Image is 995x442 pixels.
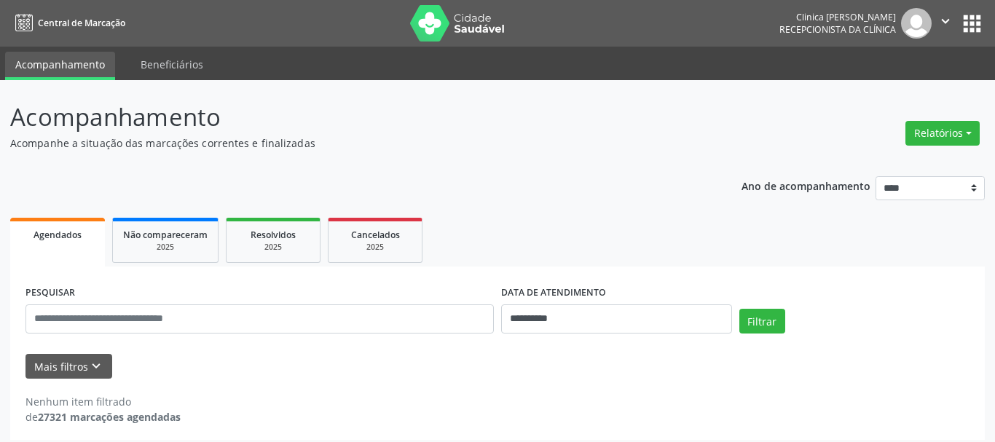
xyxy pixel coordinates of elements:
span: Agendados [34,229,82,241]
div: 2025 [339,242,412,253]
div: de [25,409,181,425]
div: Clinica [PERSON_NAME] [779,11,896,23]
label: DATA DE ATENDIMENTO [501,282,606,304]
label: PESQUISAR [25,282,75,304]
strong: 27321 marcações agendadas [38,410,181,424]
p: Acompanhe a situação das marcações correntes e finalizadas [10,135,693,151]
span: Não compareceram [123,229,208,241]
button: apps [959,11,985,36]
span: Cancelados [351,229,400,241]
span: Central de Marcação [38,17,125,29]
a: Acompanhamento [5,52,115,80]
span: Resolvidos [251,229,296,241]
i:  [937,13,953,29]
i: keyboard_arrow_down [88,358,104,374]
button: Mais filtroskeyboard_arrow_down [25,354,112,379]
div: Nenhum item filtrado [25,394,181,409]
a: Central de Marcação [10,11,125,35]
div: 2025 [123,242,208,253]
button: Relatórios [905,121,980,146]
a: Beneficiários [130,52,213,77]
div: 2025 [237,242,310,253]
span: Recepcionista da clínica [779,23,896,36]
img: img [901,8,932,39]
p: Ano de acompanhamento [742,176,870,194]
p: Acompanhamento [10,99,693,135]
button:  [932,8,959,39]
button: Filtrar [739,309,785,334]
